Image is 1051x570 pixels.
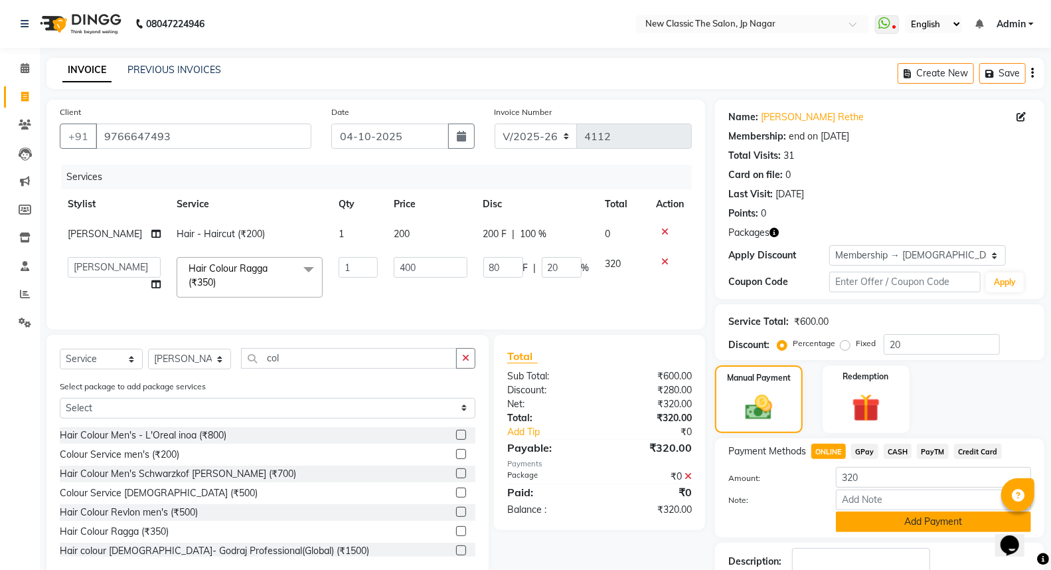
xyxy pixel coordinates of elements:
th: Stylist [60,189,169,219]
span: CASH [884,444,912,459]
span: Total [507,349,538,363]
div: Hair Colour Men's Schwarzkof [PERSON_NAME] (₹700) [60,467,296,481]
input: Search by Name/Mobile/Email/Code [96,124,311,149]
button: Add Payment [836,512,1031,532]
div: Card on file: [728,168,783,182]
div: Last Visit: [728,187,773,201]
label: Client [60,106,81,118]
th: Total [598,189,648,219]
input: Enter Offer / Coupon Code [829,272,981,292]
label: Fixed [856,337,876,349]
div: ₹320.00 [600,440,702,456]
span: 0 [606,228,611,240]
a: [PERSON_NAME] Rethe [761,110,864,124]
iframe: chat widget [995,517,1038,557]
th: Service [169,189,331,219]
label: Note: [718,494,826,506]
span: Admin [997,17,1026,31]
label: Invoice Number [495,106,552,118]
span: 320 [606,258,621,270]
span: GPay [851,444,878,459]
img: logo [34,5,125,43]
span: ONLINE [811,444,846,459]
a: Add Tip [497,425,616,439]
button: Create New [898,63,974,84]
label: Select package to add package services [60,381,206,393]
div: 0 [785,168,791,182]
span: Payment Methods [728,444,806,458]
div: Sub Total: [497,369,600,383]
div: ₹600.00 [794,315,829,329]
button: Apply [986,272,1024,292]
input: Add Note [836,490,1031,510]
span: | [534,261,536,275]
th: Price [386,189,475,219]
div: ₹600.00 [600,369,702,383]
div: Name: [728,110,758,124]
div: ₹0 [600,470,702,484]
div: [DATE] [775,187,804,201]
th: Qty [331,189,386,219]
span: 200 [394,228,410,240]
input: Amount [836,467,1031,488]
a: PREVIOUS INVOICES [127,64,221,76]
span: Credit Card [954,444,1002,459]
div: Hair Colour Men's - L'Oreal inoa (₹800) [60,428,226,442]
span: Hair - Haircut (₹200) [177,228,265,240]
div: Balance : [497,503,600,517]
label: Redemption [843,371,889,383]
span: Packages [728,226,769,240]
div: ₹320.00 [600,397,702,411]
div: Discount: [497,383,600,397]
div: Service Total: [728,315,789,329]
span: % [582,261,590,275]
div: ₹320.00 [600,411,702,425]
div: ₹0 [617,425,702,439]
img: _gift.svg [843,391,889,425]
div: Hair colour [DEMOGRAPHIC_DATA]- Godraj Professional(Global) (₹1500) [60,544,369,558]
a: x [216,276,222,288]
div: Hair Colour Ragga (₹350) [60,525,169,539]
label: Manual Payment [727,372,791,384]
b: 08047224946 [146,5,204,43]
span: 1 [339,228,344,240]
th: Disc [475,189,598,219]
div: Colour Service men's (₹200) [60,448,179,462]
input: Search or Scan [241,348,457,369]
button: Save [979,63,1026,84]
span: Hair Colour Ragga (₹350) [189,262,268,288]
div: Apply Discount [728,248,829,262]
div: 0 [761,207,766,221]
a: INVOICE [62,58,112,82]
div: Payable: [497,440,600,456]
label: Date [331,106,349,118]
div: Coupon Code [728,275,829,289]
span: | [513,227,515,241]
div: Paid: [497,484,600,500]
div: Total Visits: [728,149,781,163]
div: Services [61,165,702,189]
span: F [523,261,528,275]
div: Points: [728,207,758,221]
div: Discount: [728,338,769,352]
div: ₹0 [600,484,702,500]
span: 200 F [483,227,507,241]
div: 31 [783,149,794,163]
span: 100 % [521,227,547,241]
div: Description: [728,555,781,569]
th: Action [648,189,692,219]
div: Hair Colour Revlon men's (₹500) [60,506,198,520]
label: Percentage [793,337,835,349]
span: [PERSON_NAME] [68,228,142,240]
span: PayTM [917,444,949,459]
div: ₹320.00 [600,503,702,517]
div: Package [497,470,600,484]
div: Total: [497,411,600,425]
div: Net: [497,397,600,411]
div: Payments [507,458,692,470]
div: ₹280.00 [600,383,702,397]
div: Membership: [728,130,786,143]
button: +91 [60,124,97,149]
div: Colour Service [DEMOGRAPHIC_DATA] (₹500) [60,486,258,500]
img: _cash.svg [737,392,781,423]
